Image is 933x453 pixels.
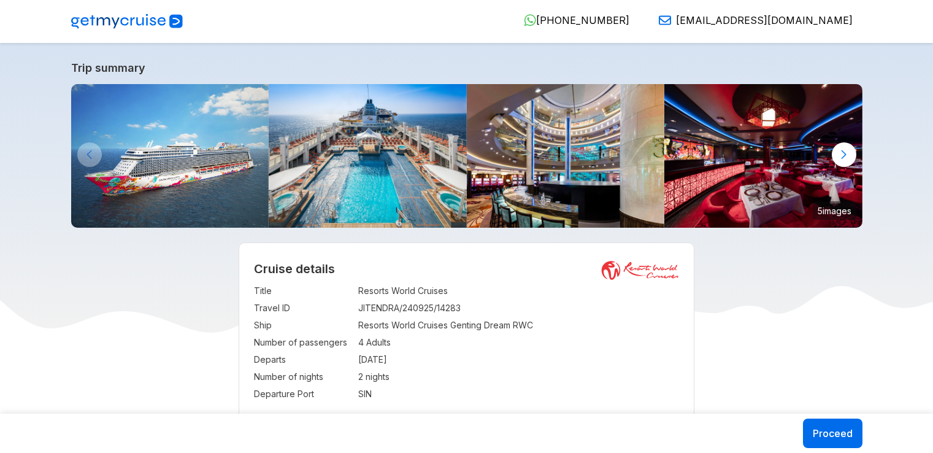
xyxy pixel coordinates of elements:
td: Departure Port [254,385,352,403]
img: 16.jpg [664,84,862,228]
td: Travel ID [254,300,352,317]
td: : [352,385,358,403]
img: Main-Pool-800x533.jpg [269,84,467,228]
h2: Cruise details [254,261,679,276]
td: : [352,368,358,385]
span: [PHONE_NUMBER] [536,14,629,26]
td: JITENDRA/240925/14283 [358,300,679,317]
button: Proceed [803,419,862,448]
img: WhatsApp [524,14,536,26]
td: Title [254,282,352,300]
img: 4.jpg [467,84,665,228]
td: 2 nights [358,368,679,385]
td: [DATE] [358,351,679,368]
td: : [352,334,358,351]
td: 4 Adults [358,334,679,351]
td: : [352,317,358,334]
td: Number of passengers [254,334,352,351]
td: Resorts World Cruises Genting Dream RWC [358,317,679,334]
td: Resorts World Cruises [358,282,679,300]
a: [PHONE_NUMBER] [514,14,629,26]
td: : [352,282,358,300]
td: : [352,300,358,317]
span: [EMAIL_ADDRESS][DOMAIN_NAME] [676,14,853,26]
td: SIN [358,385,679,403]
td: Departs [254,351,352,368]
td: Number of nights [254,368,352,385]
small: 5 images [813,201,856,220]
td: : [352,351,358,368]
td: Ship [254,317,352,334]
a: [EMAIL_ADDRESS][DOMAIN_NAME] [649,14,853,26]
a: Trip summary [71,61,862,74]
img: GentingDreambyResortsWorldCruises-KlookIndia.jpg [71,84,269,228]
img: Email [659,14,671,26]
